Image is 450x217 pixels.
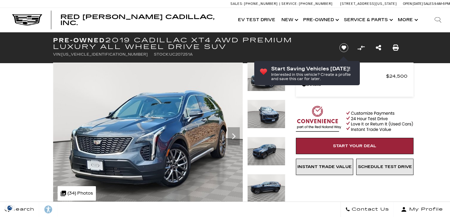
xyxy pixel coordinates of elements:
a: Share this Pre-Owned 2019 Cadillac XT4 AWD Premium Luxury All Wheel Drive SUV [376,44,381,52]
span: Red [PERSON_NAME] Cadillac, Inc. [60,13,214,27]
span: [US_VEHICLE_IDENTIFICATION_NUMBER] [61,52,148,57]
span: Contact Us [350,205,389,214]
span: Red [PERSON_NAME] [302,72,386,80]
span: Sales: [423,2,434,6]
a: Sales: [PHONE_NUMBER] [230,2,279,5]
a: Service & Parts [341,8,395,32]
span: Start Your Deal [333,144,376,148]
button: Compare Vehicle [357,43,366,52]
span: UC207251A [169,52,193,57]
span: Schedule Test Drive [358,164,412,169]
img: Used 2019 SHADOW METALLIC Cadillac AWD Premium Luxury image 3 [247,137,285,166]
a: Red [PERSON_NAME] Cadillac, Inc. [60,14,229,26]
a: [STREET_ADDRESS][US_STATE] [340,2,397,6]
span: VIN: [53,52,61,57]
div: (34) Photos [58,186,96,201]
img: Used 2019 SHADOW METALLIC Cadillac AWD Premium Luxury image 2 [247,100,285,128]
img: Used 2019 SHADOW METALLIC Cadillac AWD Premium Luxury image 1 [53,63,243,205]
span: Sales: [230,2,243,6]
a: Print this Pre-Owned 2019 Cadillac XT4 AWD Premium Luxury All Wheel Drive SUV [393,44,399,52]
a: Service: [PHONE_NUMBER] [279,2,334,5]
span: $24,500 [386,72,407,80]
span: [PHONE_NUMBER] [244,2,278,6]
span: Search [9,205,34,214]
img: Opt-Out Icon [3,205,17,211]
span: Open [DATE] [403,2,423,6]
button: Open user profile menu [394,202,450,217]
h1: 2019 Cadillac XT4 AWD Premium Luxury All Wheel Drive SUV [53,37,329,50]
a: Pre-Owned [300,8,341,32]
section: Click to Open Cookie Consent Modal [3,205,17,211]
div: Next [228,127,240,145]
button: Save vehicle [337,43,350,53]
span: My Profile [407,205,443,214]
a: Schedule Test Drive [356,159,414,175]
img: Used 2019 SHADOW METALLIC Cadillac AWD Premium Luxury image 4 [247,174,285,203]
a: Instant Trade Value [296,159,353,175]
a: New [278,8,300,32]
button: More [395,8,420,32]
span: 9 AM-6 PM [434,2,450,6]
span: Instant Trade Value [297,164,352,169]
a: EV Test Drive [235,8,278,32]
span: [PHONE_NUMBER] [299,2,333,6]
a: Red [PERSON_NAME] $24,500 [302,72,407,80]
a: Start Your Deal [296,138,414,154]
a: Contact Us [341,202,394,217]
span: Service: [281,2,298,6]
img: Cadillac Dark Logo with Cadillac White Text [12,14,42,26]
a: Details [302,80,407,89]
img: Used 2019 SHADOW METALLIC Cadillac AWD Premium Luxury image 1 [247,63,285,91]
span: Stock: [154,52,169,57]
strong: Pre-Owned [53,37,105,44]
